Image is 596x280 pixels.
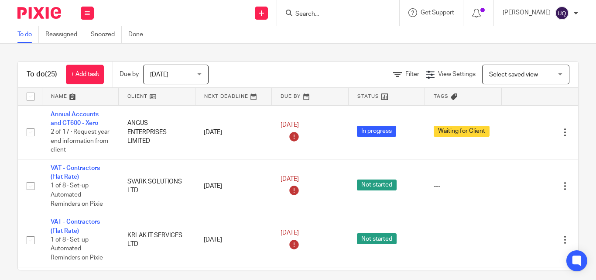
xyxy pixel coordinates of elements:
[119,213,195,267] td: KRLAK IT SERVICES LTD
[295,10,373,18] input: Search
[150,72,168,78] span: [DATE]
[357,126,396,137] span: In progress
[503,8,551,17] p: [PERSON_NAME]
[489,72,538,78] span: Select saved view
[66,65,104,84] a: + Add task
[357,180,397,190] span: Not started
[51,183,103,207] span: 1 of 8 · Set-up Automated Reminders on Pixie
[281,176,299,182] span: [DATE]
[434,182,493,190] div: ---
[357,233,397,244] span: Not started
[434,94,449,99] span: Tags
[434,235,493,244] div: ---
[128,26,150,43] a: Done
[405,71,419,77] span: Filter
[51,129,110,153] span: 2 of 17 · Request year end information from client
[438,71,476,77] span: View Settings
[51,165,100,180] a: VAT - Contractors (Flat Rate)
[51,237,103,261] span: 1 of 8 · Set-up Automated Reminders on Pixie
[421,10,454,16] span: Get Support
[195,213,272,267] td: [DATE]
[195,159,272,213] td: [DATE]
[119,105,195,159] td: ANGUS ENTERPRISES LIMITED
[120,70,139,79] p: Due by
[281,122,299,128] span: [DATE]
[45,26,84,43] a: Reassigned
[45,71,57,78] span: (25)
[51,111,99,126] a: Annual Accounts and CT600 - Xero
[119,159,195,213] td: SVARK SOLUTIONS LTD
[555,6,569,20] img: svg%3E
[91,26,122,43] a: Snoozed
[17,26,39,43] a: To do
[51,219,100,234] a: VAT - Contractors (Flat Rate)
[195,105,272,159] td: [DATE]
[17,7,61,19] img: Pixie
[434,126,490,137] span: Waiting for Client
[281,230,299,236] span: [DATE]
[27,70,57,79] h1: To do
